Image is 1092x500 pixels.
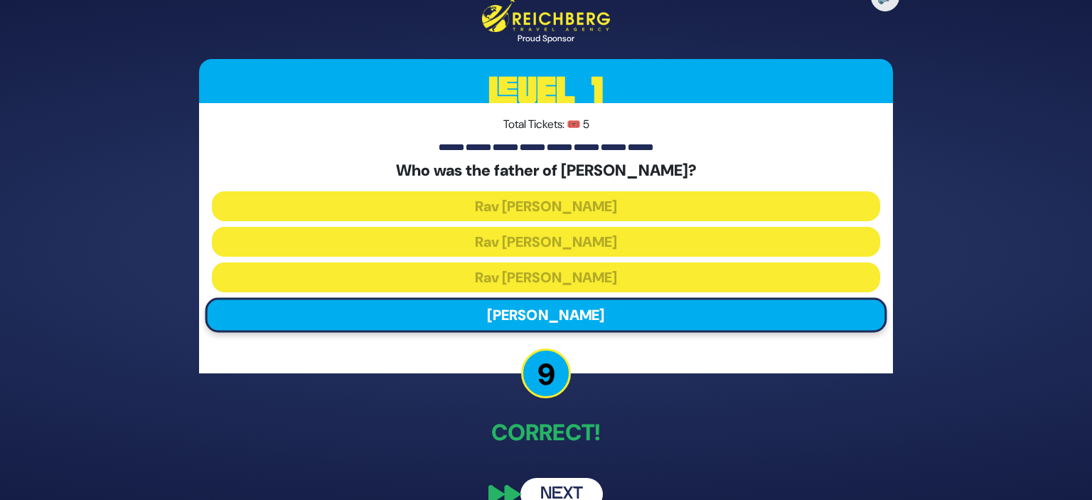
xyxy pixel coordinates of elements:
[212,227,880,257] button: Rav [PERSON_NAME]
[212,262,880,292] button: Rav [PERSON_NAME]
[212,161,880,180] h5: Who was the father of [PERSON_NAME]?
[199,415,893,450] p: Correct!
[212,191,880,221] button: Rav [PERSON_NAME]
[521,349,571,398] p: 9
[199,59,893,123] h3: Level 1
[205,297,887,332] button: [PERSON_NAME]
[482,32,610,45] div: Proud Sponsor
[212,116,880,133] p: Total Tickets: 🎟️ 5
